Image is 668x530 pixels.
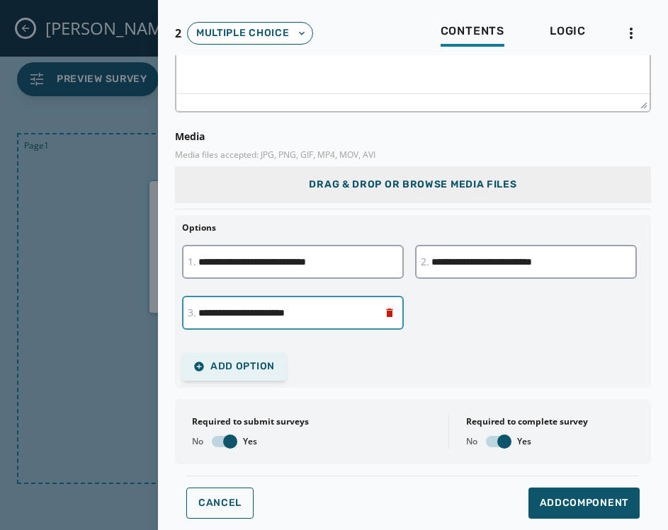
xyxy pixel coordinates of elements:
[193,361,275,372] span: Add Option
[182,352,286,381] button: Add Option
[429,17,516,50] button: Contents
[196,26,290,40] span: Multiple choice
[175,129,651,144] div: Media
[550,24,586,38] span: Logic
[175,149,651,161] span: Media files accepted: JPG, PNG, GIF, MP4, MOV, AVI
[538,17,597,50] button: Logic
[198,497,242,509] span: Cancel
[192,436,203,447] span: No
[528,488,640,519] button: AddComponent
[11,11,462,27] body: Rich Text Area
[188,296,196,330] div: 3.
[182,222,644,234] div: Options
[187,22,313,45] button: Multiple choice
[466,436,477,447] span: No
[540,496,628,510] span: Add Component
[309,178,516,192] span: Drag & Drop or browse media files
[640,96,647,109] div: Press the Up and Down arrow keys to resize the editor.
[175,25,181,42] span: 2
[186,488,254,519] button: Cancel
[243,436,257,447] span: Yes
[441,24,504,38] span: Contents
[188,245,196,279] div: 1.
[466,416,588,427] label: Required to complete survey
[517,436,531,447] span: Yes
[421,245,429,279] div: 2.
[192,416,309,427] label: Required to submit surveys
